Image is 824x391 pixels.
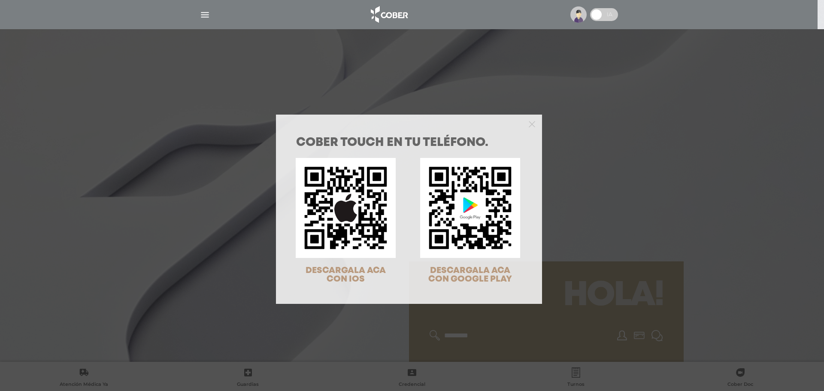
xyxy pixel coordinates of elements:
[428,267,512,283] span: DESCARGALA ACA CON GOOGLE PLAY
[296,158,396,258] img: qr-code
[529,120,535,127] button: Close
[420,158,520,258] img: qr-code
[306,267,386,283] span: DESCARGALA ACA CON IOS
[296,137,522,149] h1: COBER TOUCH en tu teléfono.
